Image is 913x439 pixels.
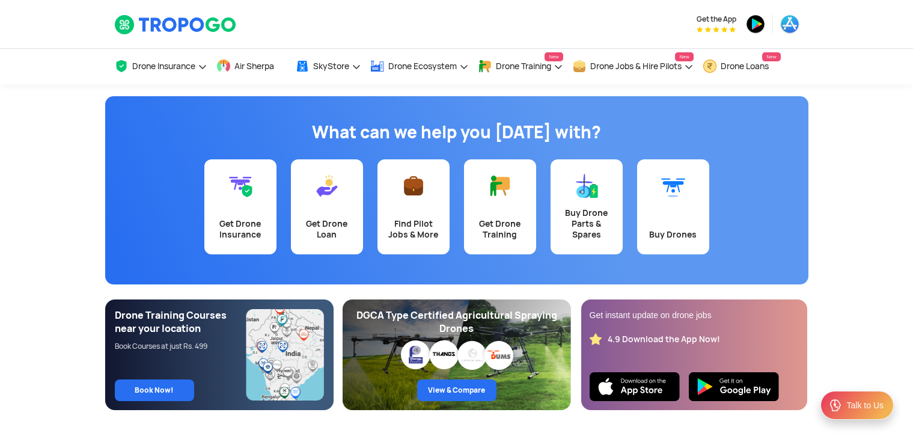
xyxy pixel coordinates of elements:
span: Air Sherpa [234,61,274,71]
img: ic_Support.svg [828,398,843,413]
span: Drone Jobs & Hire Pilots [590,61,682,71]
a: SkyStore [295,49,361,84]
img: Buy Drones [661,174,685,198]
img: Ios [590,372,680,401]
span: Drone Loans [721,61,769,71]
a: Drone Insurance [114,49,207,84]
div: Get instant update on drone jobs [590,309,799,321]
img: appstore [780,14,799,34]
img: Buy Drone Parts & Spares [575,174,599,198]
div: Get Drone Training [471,218,529,240]
img: Get Drone Loan [315,174,339,198]
span: New [675,52,693,61]
h1: What can we help you [DATE] with? [114,120,799,144]
img: App Raking [697,26,736,32]
div: Drone Training Courses near your location [115,309,246,336]
a: Get Drone Training [464,159,536,254]
img: Get Drone Training [488,174,512,198]
a: View & Compare [417,379,496,401]
img: star_rating [590,333,602,345]
div: 4.9 Download the App Now! [608,334,720,345]
span: New [545,52,563,61]
a: Air Sherpa [216,49,286,84]
span: Drone Training [496,61,551,71]
a: Drone Ecosystem [370,49,469,84]
a: Buy Drones [637,159,709,254]
div: Book Courses at just Rs. 499 [115,342,246,351]
img: playstore [746,14,765,34]
a: Drone TrainingNew [478,49,563,84]
a: Buy Drone Parts & Spares [551,159,623,254]
a: Drone LoansNew [703,49,781,84]
span: New [762,52,780,61]
a: Book Now! [115,379,194,401]
div: Buy Drones [644,229,702,240]
img: TropoGo Logo [114,14,237,35]
span: Drone Ecosystem [388,61,457,71]
img: Playstore [689,372,779,401]
a: Get Drone Insurance [204,159,276,254]
span: SkyStore [313,61,349,71]
img: Get Drone Insurance [228,174,252,198]
a: Drone Jobs & Hire PilotsNew [572,49,694,84]
a: Get Drone Loan [291,159,363,254]
div: Buy Drone Parts & Spares [558,207,615,240]
div: Get Drone Loan [298,218,356,240]
span: Drone Insurance [132,61,195,71]
img: Find Pilot Jobs & More [402,174,426,198]
div: Find Pilot Jobs & More [385,218,442,240]
div: Talk to Us [847,399,884,411]
div: DGCA Type Certified Agricultural Spraying Drones [352,309,561,336]
span: Get the App [697,14,736,24]
div: Get Drone Insurance [212,218,269,240]
a: Find Pilot Jobs & More [377,159,450,254]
